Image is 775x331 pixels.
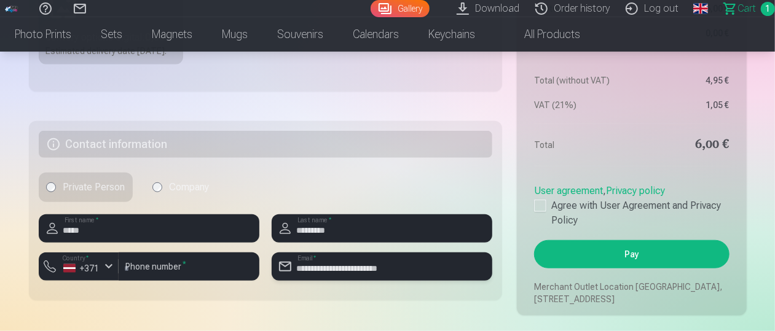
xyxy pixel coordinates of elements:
button: Country*+371 [39,252,119,281]
a: All products [490,17,595,52]
label: Agree with User Agreement and Privacy Policy [534,198,729,228]
a: Souvenirs [262,17,338,52]
a: Keychains [414,17,490,52]
a: Magnets [137,17,207,52]
dt: Total [534,136,626,154]
label: Private Person [39,173,133,202]
span: Сart [738,1,756,16]
input: Company [152,182,162,192]
div: +371 [63,262,100,275]
a: Calendars [338,17,414,52]
h5: Contact information [39,131,493,158]
span: 1 [761,2,775,16]
label: Country [58,254,93,263]
div: , [534,179,729,228]
dd: 4,95 € [638,74,730,87]
p: Merchant Outlet Location [GEOGRAPHIC_DATA], [STREET_ADDRESS] [534,281,729,305]
a: Sets [86,17,137,52]
input: Private Person [46,182,56,192]
label: Company [145,173,217,202]
button: Pay [534,240,729,268]
a: User agreement [534,185,603,197]
a: Privacy policy [606,185,665,197]
dt: Total (without VAT) [534,74,626,87]
dd: 6,00 € [638,136,730,154]
img: /fa1 [5,5,18,12]
dt: VAT (21%) [534,99,626,111]
a: Mugs [207,17,262,52]
dd: 1,05 € [638,99,730,111]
